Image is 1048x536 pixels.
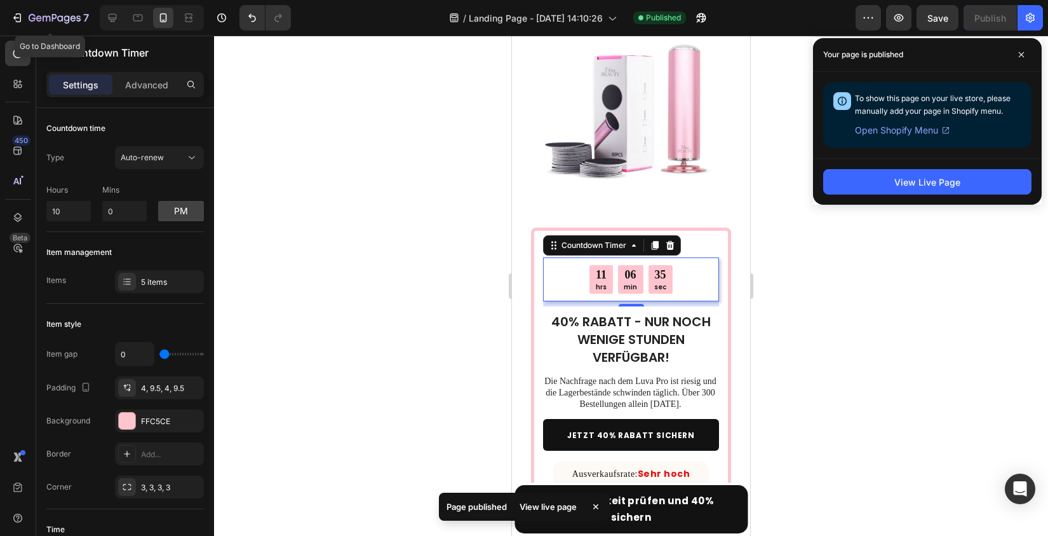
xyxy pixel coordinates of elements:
button: View Live Page [823,169,1031,195]
p: Page published [447,500,507,513]
iframe: Design area [512,36,750,536]
div: Beta [10,233,30,243]
p: Countdown Timer [62,45,199,60]
div: Padding [46,380,93,397]
div: FFC5CE [141,416,201,427]
div: Time [46,524,65,535]
button: Save [917,5,958,31]
p: Mins [102,184,147,196]
p: Settings [63,78,98,92]
div: Item management [46,247,112,258]
span: Auto-renew [121,153,164,162]
div: View Live Page [894,175,960,189]
div: 5 items [141,277,201,288]
div: View live page [512,498,584,516]
input: Auto [116,343,154,366]
div: Type [46,152,64,163]
button: 7 [5,5,95,31]
div: Add... [141,449,201,460]
span: Published [646,12,681,24]
p: Your page is published [823,48,903,61]
div: Background [46,415,90,427]
div: Item style [46,319,81,330]
span: To show this page on your live store, please manually add your page in Shopify menu. [855,93,1011,116]
div: Corner [46,481,72,493]
div: Items [46,275,66,286]
div: Open Intercom Messenger [1005,474,1035,504]
span: / [463,11,466,25]
span: Open Shopify Menu [855,123,938,138]
button: pm [158,201,204,221]
button: Auto-renew [115,146,204,169]
div: Border [46,448,71,460]
div: Countdown time [46,123,105,134]
div: Undo/Redo [239,5,291,31]
span: Save [927,13,948,24]
div: 3, 3, 3, 3 [141,482,201,493]
div: Item gap [46,348,77,360]
p: Hours [46,184,91,196]
div: 450 [12,135,30,146]
div: 4, 9.5, 4, 9.5 [141,383,201,394]
p: Advanced [125,78,168,92]
p: 7 [83,10,89,25]
button: Publish [964,5,1017,31]
span: Landing Page - [DATE] 14:10:26 [469,11,603,25]
div: Publish [974,11,1006,25]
